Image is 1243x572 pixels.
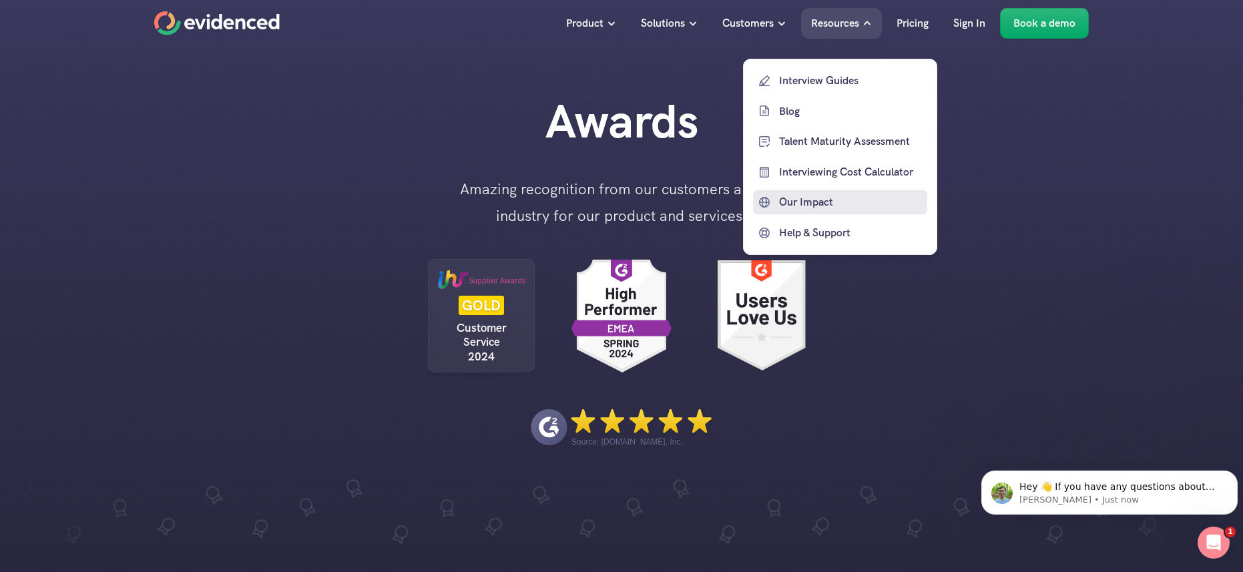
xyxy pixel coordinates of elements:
[531,409,712,446] a: Source: [DOMAIN_NAME], Inc.
[779,224,924,242] p: Help & Support
[1198,527,1230,559] iframe: Intercom live chat
[897,15,929,32] p: Pricing
[779,133,924,150] p: Talent Maturity Assessment
[1013,15,1075,32] p: Book a demo
[641,15,685,32] p: Solutions
[462,298,501,313] p: GOLD
[435,321,528,334] p: Customer
[811,15,859,32] p: Resources
[779,72,924,89] p: Interview Guides
[976,443,1243,536] iframe: Intercom notifications message
[1000,8,1089,39] a: Book a demo
[943,8,995,39] a: Sign In
[154,11,280,35] a: Home
[953,15,985,32] p: Sign In
[455,176,788,229] p: Amazing recognition from our customers and the industry for our product and services.
[753,129,927,154] a: Talent Maturity Assessment
[571,438,683,446] p: Source: [DOMAIN_NAME], Inc.
[887,8,939,39] a: Pricing
[753,99,927,123] a: Blog
[695,249,828,382] a: G2 reviews
[354,93,889,150] h1: Awards
[468,350,495,363] p: 2024
[435,335,528,348] p: Service
[555,249,688,382] a: G2 reviews
[753,69,927,93] a: Interview Guides
[753,221,927,245] a: Help & Support
[753,160,927,184] a: Interviewing Cost Calculator
[779,164,924,181] p: Interviewing Cost Calculator
[566,15,603,32] p: Product
[1225,527,1236,537] span: 1
[415,249,548,382] a: GOLDCustomerService2024
[753,190,927,214] a: Our Impact
[722,15,774,32] p: Customers
[779,194,924,211] p: Our Impact
[779,102,924,119] p: Blog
